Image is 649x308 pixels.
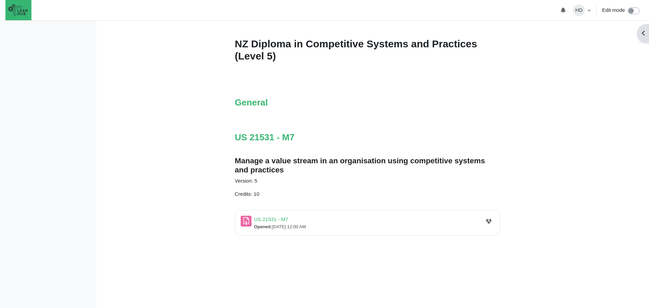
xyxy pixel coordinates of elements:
p: Version: 5 [235,177,500,185]
div: [DATE] 12:00 AM [254,223,306,230]
span: HD [573,4,585,16]
h1: NZ Diploma in Competitive Systems and Practices (Level 5) [235,38,500,62]
a: US 21531 - M7 [235,132,295,142]
span: Manage a value stream in an organisation using competitive systems and practices [235,157,485,174]
section: Content [230,92,505,242]
img: Separate groups [486,218,491,224]
i: Toggle notifications menu [560,7,566,13]
label: Edit mode [602,6,625,14]
img: The Lean Hub [5,1,30,19]
p: Credits: 10 [235,190,500,198]
strong: Opened: [254,224,272,229]
img: Assignment icon [242,217,250,225]
a: US 21531 - M7 [254,216,288,222]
